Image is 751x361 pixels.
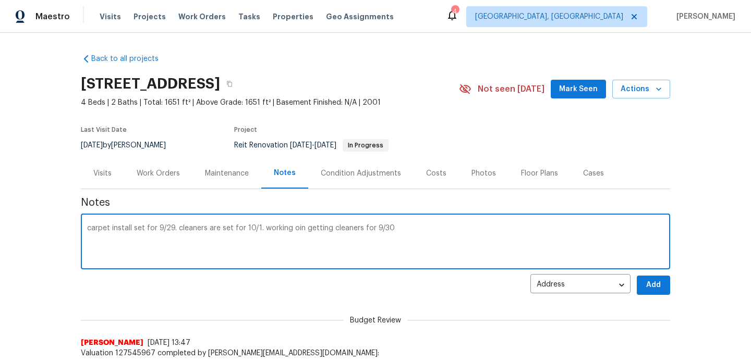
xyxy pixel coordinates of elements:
span: [PERSON_NAME] [81,338,143,348]
span: Actions [621,83,662,96]
span: 4 Beds | 2 Baths | Total: 1651 ft² | Above Grade: 1651 ft² | Basement Finished: N/A | 2001 [81,97,459,108]
span: Last Visit Date [81,127,127,133]
div: Notes [274,168,296,178]
div: Address [530,272,631,298]
span: [DATE] [314,142,336,149]
div: Condition Adjustments [321,168,401,179]
span: Properties [273,11,313,22]
div: Cases [583,168,604,179]
span: Work Orders [178,11,226,22]
span: Visits [100,11,121,22]
span: Not seen [DATE] [478,84,544,94]
div: Floor Plans [521,168,558,179]
div: Photos [471,168,496,179]
span: [DATE] [81,142,103,149]
button: Actions [612,80,670,99]
div: Visits [93,168,112,179]
span: Add [645,279,662,292]
span: Notes [81,197,670,208]
span: [DATE] [290,142,312,149]
h2: [STREET_ADDRESS] [81,79,220,89]
button: Mark Seen [551,80,606,99]
div: by [PERSON_NAME] [81,139,178,152]
span: Geo Assignments [326,11,394,22]
span: Project [234,127,257,133]
span: [GEOGRAPHIC_DATA], [GEOGRAPHIC_DATA] [475,11,623,22]
span: - [290,142,336,149]
span: Maestro [35,11,70,22]
button: Add [637,276,670,295]
div: Maintenance [205,168,249,179]
span: Reit Renovation [234,142,389,149]
span: [PERSON_NAME] [672,11,735,22]
span: [DATE] 13:47 [148,339,190,346]
span: Valuation 127545967 completed by [PERSON_NAME][EMAIL_ADDRESS][DOMAIN_NAME]: [81,348,670,358]
button: Copy Address [220,74,239,93]
a: Back to all projects [81,54,181,64]
textarea: carpet install set for 9/29. cleaners are set for 10/1. working oin getting cleaners for 9/30 [87,225,664,261]
span: Tasks [238,13,260,20]
div: Work Orders [137,168,180,179]
div: Costs [426,168,446,179]
span: Mark Seen [559,83,598,96]
div: 4 [451,6,458,17]
span: Projects [134,11,166,22]
span: In Progress [344,142,387,148]
span: Budget Review [344,315,407,326]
